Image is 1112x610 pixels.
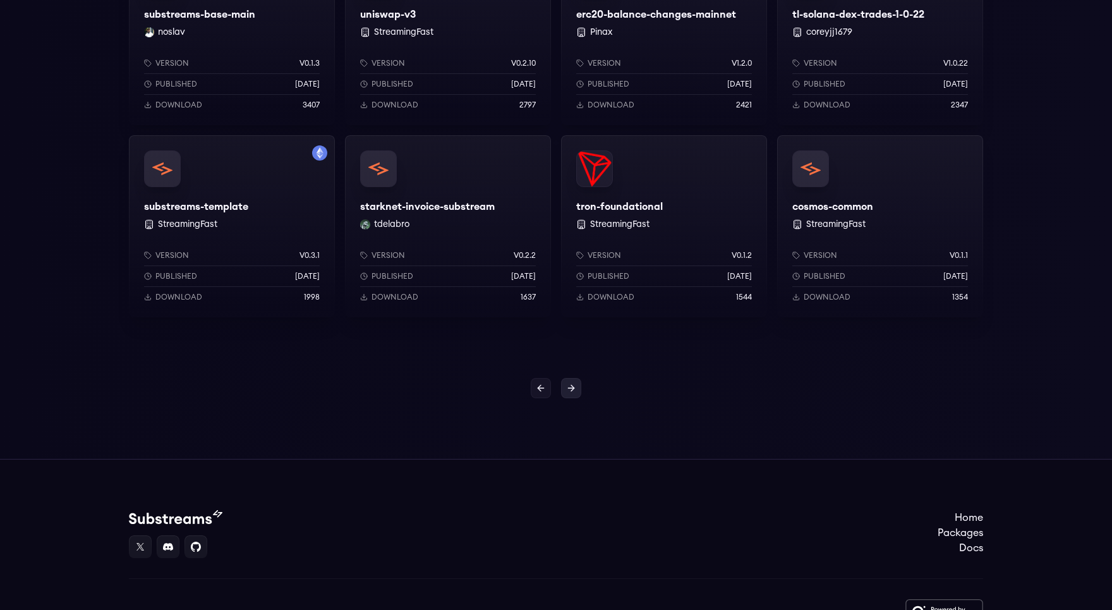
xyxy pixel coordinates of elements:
img: Substream's logo [129,510,222,525]
p: v1.0.22 [943,58,968,68]
p: Version [588,58,621,68]
p: [DATE] [727,79,752,89]
p: [DATE] [943,79,968,89]
p: Published [588,271,629,281]
button: tdelabro [374,218,409,231]
p: Download [372,292,418,302]
p: Download [588,100,634,110]
a: Home [938,510,983,525]
p: Published [372,271,413,281]
button: StreamingFast [806,218,866,231]
p: Version [588,250,621,260]
a: Filter by mainnet networksubstreams-templatesubstreams-template StreamingFastVersionv0.3.1Publish... [129,135,335,317]
a: starknet-invoice-substreamstarknet-invoice-substreamtdelabro tdelabroVersionv0.2.2Published[DATE]... [345,135,551,317]
p: v0.1.1 [950,250,968,260]
button: coreyjj1679 [806,26,852,39]
button: Pinax [590,26,612,39]
p: [DATE] [511,79,536,89]
p: Published [155,79,197,89]
p: Version [155,250,189,260]
p: Download [155,100,202,110]
p: Download [804,100,850,110]
p: Version [804,58,837,68]
button: StreamingFast [590,218,650,231]
p: Published [588,79,629,89]
p: Download [372,100,418,110]
p: Published [155,271,197,281]
p: v0.1.2 [732,250,752,260]
p: [DATE] [943,271,968,281]
p: Download [155,292,202,302]
button: noslav [158,26,185,39]
p: 1354 [952,292,968,302]
button: StreamingFast [374,26,433,39]
img: Filter by mainnet network [312,145,327,161]
p: Version [804,250,837,260]
p: Published [804,271,845,281]
p: [DATE] [727,271,752,281]
p: Download [588,292,634,302]
p: v0.1.3 [299,58,320,68]
p: Version [372,58,405,68]
p: v0.3.1 [299,250,320,260]
a: Docs [938,540,983,556]
p: Version [155,58,189,68]
p: 1998 [304,292,320,302]
p: 3407 [303,100,320,110]
p: 1544 [736,292,752,302]
a: tron-foundationaltron-foundational StreamingFastVersionv0.1.2Published[DATE]Download1544 [561,135,767,317]
p: Published [372,79,413,89]
p: v1.2.0 [732,58,752,68]
p: 1637 [521,292,536,302]
p: 2347 [951,100,968,110]
p: v0.2.10 [511,58,536,68]
p: v0.2.2 [514,250,536,260]
p: Download [804,292,850,302]
p: Version [372,250,405,260]
a: cosmos-commoncosmos-common StreamingFastVersionv0.1.1Published[DATE]Download1354 [777,135,983,317]
p: [DATE] [511,271,536,281]
p: Published [804,79,845,89]
p: 2797 [519,100,536,110]
a: Packages [938,525,983,540]
p: 2421 [736,100,752,110]
p: [DATE] [295,271,320,281]
button: StreamingFast [158,218,217,231]
p: [DATE] [295,79,320,89]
